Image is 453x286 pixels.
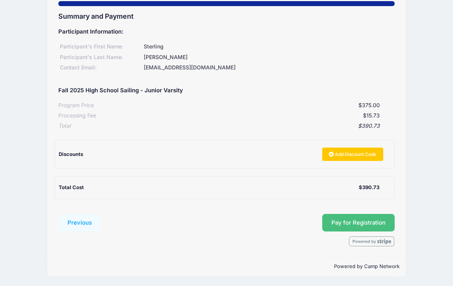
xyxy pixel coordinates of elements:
[58,64,142,72] div: Contact Email:
[58,53,142,61] div: Participant's Last Name:
[143,53,395,61] div: [PERSON_NAME]
[58,12,395,20] h3: Summary and Payment
[143,43,395,51] div: Sterling
[58,43,142,51] div: Participant's First Name:
[58,29,395,35] h5: Participant Information:
[58,214,101,231] button: Previous
[71,122,380,130] div: $390.73
[59,184,359,191] div: Total Cost
[58,87,183,94] h5: Fall 2025 High School Sailing - Junior Varsity
[58,122,71,130] div: Total
[96,112,380,120] div: $15.73
[58,101,94,109] div: Program Price
[322,148,383,161] a: Add Discount Code
[143,64,395,72] div: [EMAIL_ADDRESS][DOMAIN_NAME]
[58,112,96,120] div: Processing Fee
[59,151,83,157] span: Discounts
[322,214,395,231] button: Pay for Registration
[358,102,380,108] span: $375.00
[331,219,386,226] span: Pay for Registration
[53,263,400,270] p: Powered by Camp Network
[359,184,379,191] div: $390.73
